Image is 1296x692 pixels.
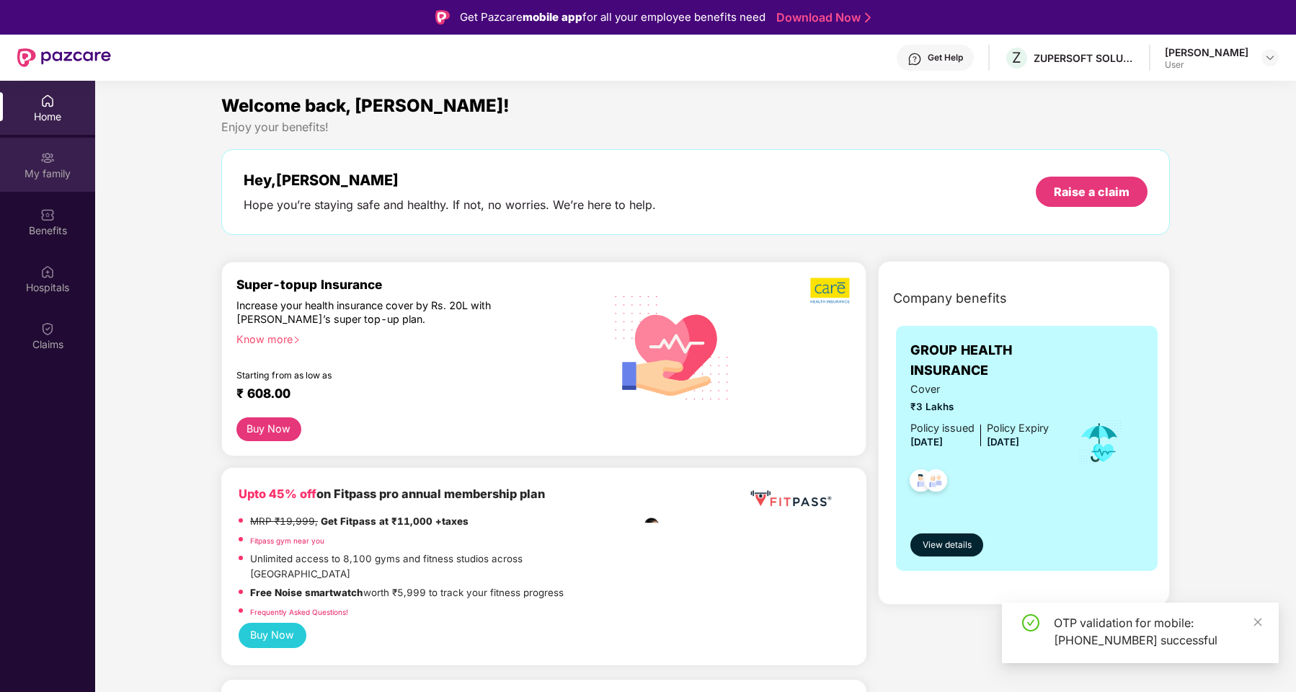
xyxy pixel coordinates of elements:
img: svg+xml;base64,PHN2ZyBpZD0iSG9zcGl0YWxzIiB4bWxucz0iaHR0cDovL3d3dy53My5vcmcvMjAwMC9zdmciIHdpZHRoPS... [40,265,55,279]
p: worth ₹5,999 to track your fitness progress [250,585,564,600]
div: Hey, [PERSON_NAME] [244,172,656,189]
img: svg+xml;base64,PHN2ZyBpZD0iSGVscC0zMngzMiIgeG1sbnM9Imh0dHA6Ly93d3cudzMub3JnLzIwMDAvc3ZnIiB3aWR0aD... [907,52,922,66]
span: GROUP HEALTH INSURANCE [910,340,1057,381]
a: Download Now [776,10,866,25]
div: Raise a claim [1054,184,1129,200]
span: [DATE] [987,436,1019,448]
div: Policy Expiry [987,420,1049,437]
strong: Get Fitpass at ₹11,000 +taxes [321,515,469,527]
span: [DATE] [910,436,943,448]
div: Hope you’re staying safe and healthy. If not, no worries. We’re here to help. [244,198,656,213]
div: Starting from as low as [236,370,534,380]
img: svg+xml;base64,PHN2ZyBpZD0iQ2xhaW0iIHhtbG5zPSJodHRwOi8vd3d3LnczLm9yZy8yMDAwL3N2ZyIgd2lkdGg9IjIwIi... [40,321,55,336]
img: insurerLogo [1049,343,1150,378]
strong: mobile app [523,10,582,24]
div: [PERSON_NAME] [1165,45,1248,59]
div: User [1165,59,1248,71]
a: Frequently Asked Questions! [250,608,348,616]
img: Stroke [865,10,871,25]
button: Buy Now [239,623,306,648]
span: Company benefits [893,288,1007,309]
div: ZUPERSOFT SOLUTIONS PRIVATE LIMITED [1034,51,1135,65]
div: Increase your health insurance cover by Rs. 20L with [PERSON_NAME]’s super top-up plan. [236,298,533,326]
div: Super-topup Insurance [236,277,595,292]
span: Cover [910,381,1049,398]
img: svg+xml;base64,PHN2ZyB4bWxucz0iaHR0cDovL3d3dy53My5vcmcvMjAwMC9zdmciIHhtbG5zOnhsaW5rPSJodHRwOi8vd3... [603,277,741,417]
img: New Pazcare Logo [17,48,111,67]
span: close [1253,617,1263,627]
img: svg+xml;base64,PHN2ZyBpZD0iSG9tZSIgeG1sbnM9Imh0dHA6Ly93d3cudzMub3JnLzIwMDAvc3ZnIiB3aWR0aD0iMjAiIG... [40,94,55,108]
img: svg+xml;base64,PHN2ZyB4bWxucz0iaHR0cDovL3d3dy53My5vcmcvMjAwMC9zdmciIHdpZHRoPSI0OC45NDMiIGhlaWdodD... [918,465,954,500]
span: Z [1012,49,1021,66]
del: MRP ₹19,999, [250,515,318,527]
div: Know more [236,332,587,342]
div: Policy issued [910,420,975,437]
div: Enjoy your benefits! [221,120,1170,135]
img: fppp.png [747,485,834,512]
div: ₹ 608.00 [236,386,581,403]
img: icon [1076,419,1123,466]
button: Buy Now [236,417,301,441]
span: ₹3 Lakhs [910,399,1049,414]
p: Unlimited access to 8,100 gyms and fitness studios across [GEOGRAPHIC_DATA] [250,551,595,582]
img: svg+xml;base64,PHN2ZyBpZD0iQmVuZWZpdHMiIHhtbG5zPSJodHRwOi8vd3d3LnczLm9yZy8yMDAwL3N2ZyIgd2lkdGg9Ij... [40,208,55,222]
span: check-circle [1022,614,1039,631]
div: Get Pazcare for all your employee benefits need [460,9,765,26]
span: View details [923,538,972,552]
span: Welcome back, [PERSON_NAME]! [221,95,510,116]
img: svg+xml;base64,PHN2ZyB4bWxucz0iaHR0cDovL3d3dy53My5vcmcvMjAwMC9zdmciIHdpZHRoPSI0OC45NDMiIGhlaWdodD... [903,465,938,500]
b: on Fitpass pro annual membership plan [239,487,545,501]
a: Fitpass gym near you [250,536,324,545]
img: fpp.png [595,514,696,615]
img: Logo [435,10,450,25]
img: b5dec4f62d2307b9de63beb79f102df3.png [810,277,851,304]
b: Upto 45% off [239,487,316,501]
strong: Free Noise smartwatch [250,587,363,598]
img: svg+xml;base64,PHN2ZyB3aWR0aD0iMjAiIGhlaWdodD0iMjAiIHZpZXdCb3g9IjAgMCAyMCAyMCIgZmlsbD0ibm9uZSIgeG... [40,151,55,165]
button: View details [910,533,983,556]
span: right [293,336,301,344]
div: Get Help [928,52,963,63]
img: svg+xml;base64,PHN2ZyBpZD0iRHJvcGRvd24tMzJ4MzIiIHhtbG5zPSJodHRwOi8vd3d3LnczLm9yZy8yMDAwL3N2ZyIgd2... [1264,52,1276,63]
div: OTP validation for mobile: [PHONE_NUMBER] successful [1054,614,1261,649]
